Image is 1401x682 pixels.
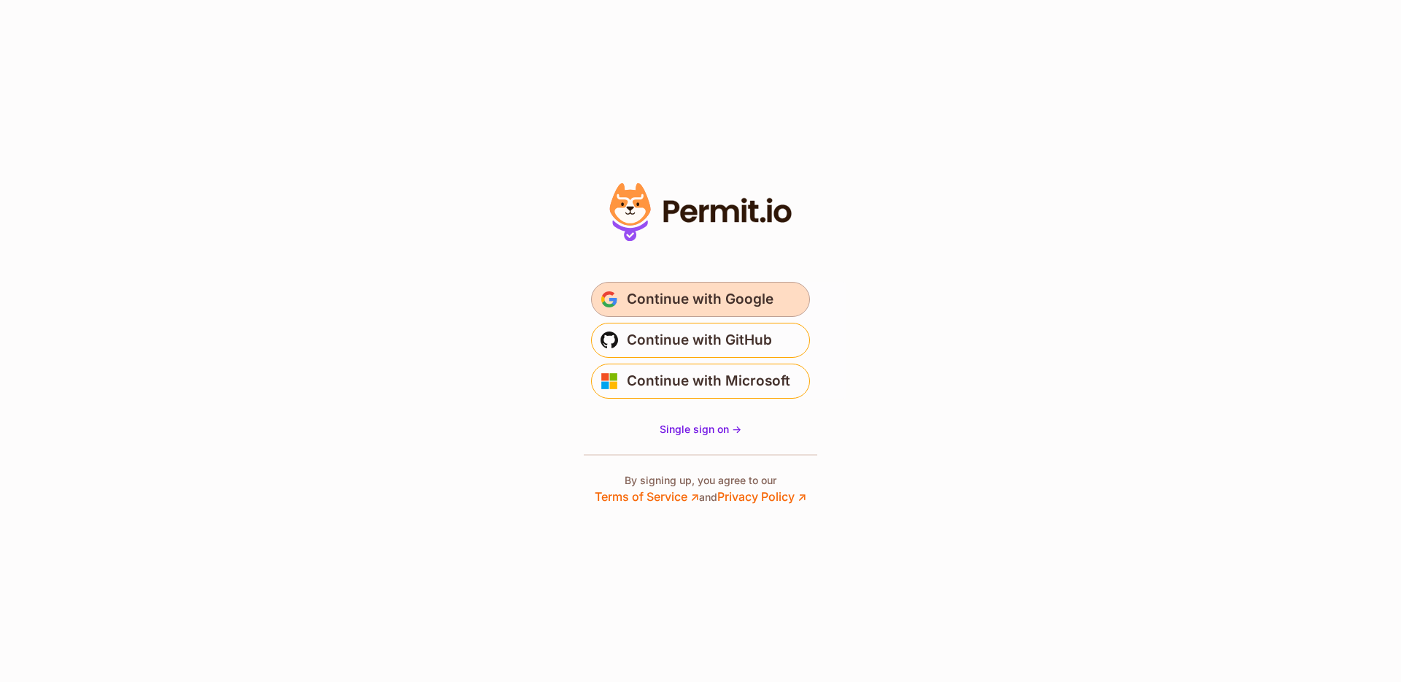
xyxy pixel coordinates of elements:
[627,329,772,352] span: Continue with GitHub
[595,473,806,505] p: By signing up, you agree to our and
[595,489,699,504] a: Terms of Service ↗
[591,282,810,317] button: Continue with Google
[591,323,810,358] button: Continue with GitHub
[660,423,741,435] span: Single sign on ->
[627,288,773,311] span: Continue with Google
[627,369,790,393] span: Continue with Microsoft
[591,364,810,399] button: Continue with Microsoft
[717,489,806,504] a: Privacy Policy ↗
[660,422,741,437] a: Single sign on ->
